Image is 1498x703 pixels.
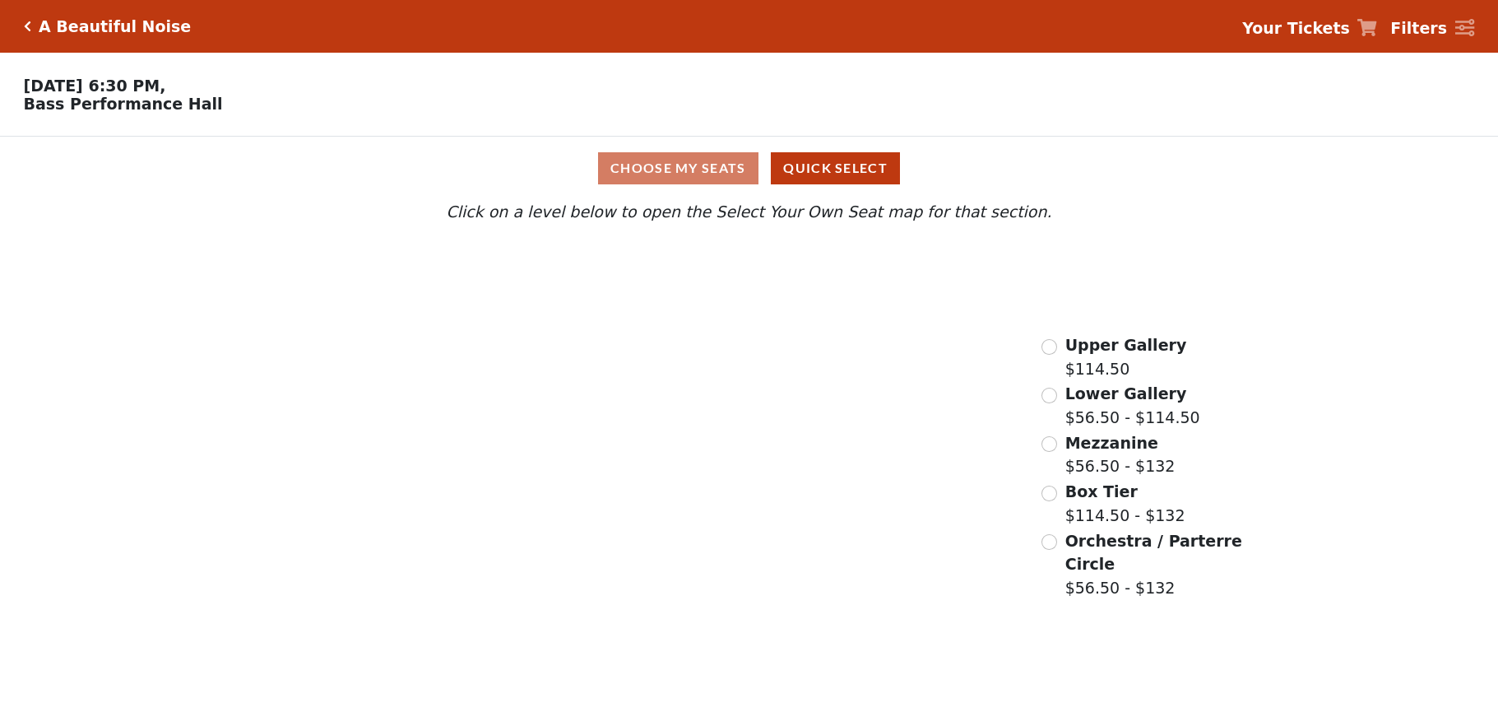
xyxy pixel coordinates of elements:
[1065,384,1187,403] span: Lower Gallery
[1242,19,1350,37] strong: Your Tickets
[1065,431,1176,478] label: $56.50 - $132
[1065,480,1185,527] label: $114.50 - $132
[24,21,31,32] a: Click here to go back to filters
[39,17,191,36] h5: A Beautiful Noise
[540,500,842,682] path: Orchestra / Parterre Circle - Seats Available: 25
[1065,434,1158,452] span: Mezzanine
[1390,16,1474,40] a: Filters
[1390,19,1447,37] strong: Filters
[1065,482,1138,500] span: Box Tier
[199,200,1299,224] p: Click on a level below to open the Select Your Own Seat map for that section.
[1065,333,1187,380] label: $114.50
[1065,532,1242,574] span: Orchestra / Parterre Circle
[1065,336,1187,354] span: Upper Gallery
[1065,529,1245,600] label: $56.50 - $132
[1065,382,1200,429] label: $56.50 - $114.50
[375,252,673,324] path: Upper Gallery - Seats Available: 298
[771,152,900,184] button: Quick Select
[1242,16,1377,40] a: Your Tickets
